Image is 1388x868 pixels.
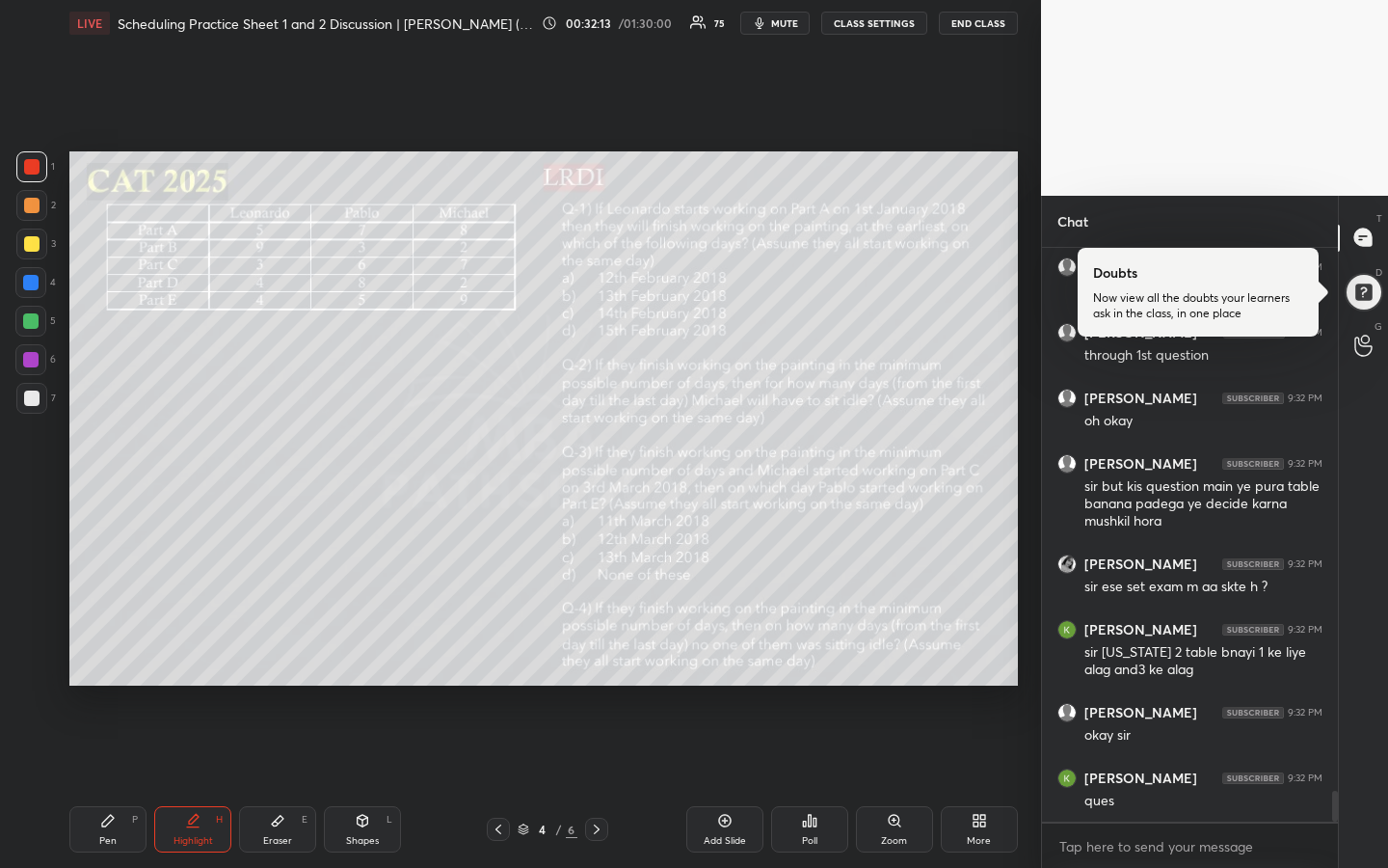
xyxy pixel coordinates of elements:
[1084,556,1197,573] h6: [PERSON_NAME]
[1084,726,1322,746] div: okay sir
[1042,248,1338,823] div: grid
[1223,327,1285,339] img: 4P8fHbbgJtejmAAAAAElFTkSuQmCC
[1222,624,1284,636] img: 4P8fHbbgJtejmAAAAAElFTkSuQmCC
[1058,390,1076,407] img: default.png
[15,306,56,337] div: 5
[16,229,56,259] div: 3
[16,190,56,221] div: 2
[16,383,56,414] div: 7
[1058,621,1076,638] img: thumbnail.jpg
[216,815,223,825] div: H
[263,836,292,846] div: Eraser
[1084,412,1322,431] div: oh okay
[533,824,552,835] div: 4
[939,12,1018,35] button: END CLASS
[173,836,213,846] div: Highlight
[1375,319,1382,334] p: G
[566,821,577,838] div: 6
[1058,455,1076,473] img: default.png
[1084,792,1322,811] div: ques
[1222,773,1284,784] img: 4P8fHbbgJtejmAAAAAElFTkSuQmCC
[1084,578,1322,597] div: sir ese set exam m aa skte h ?
[302,815,307,825] div: E
[1084,477,1322,531] div: sir but kis question main ye pura table banana padega ye decide karna mushkil hora
[99,836,117,846] div: Pen
[1084,390,1197,407] h6: [PERSON_NAME]
[1222,458,1284,470] img: 4P8fHbbgJtejmAAAAAElFTkSuQmCC
[1288,773,1322,784] div: 9:32 PM
[1084,621,1197,638] h6: [PERSON_NAME]
[69,12,110,35] div: LIVE
[1288,707,1322,719] div: 9:32 PM
[15,267,56,298] div: 4
[740,12,810,35] button: mute
[1288,558,1322,570] div: 9:32 PM
[118,14,534,33] h4: Scheduling Practice Sheet 1 and 2 Discussion | [PERSON_NAME] ([DATE])
[714,18,725,28] div: 75
[1084,704,1197,721] h6: [PERSON_NAME]
[387,815,392,825] div: L
[1058,324,1076,341] img: default.png
[1084,770,1197,787] h6: [PERSON_NAME]
[1375,265,1382,280] p: D
[802,836,817,846] div: Poll
[1222,558,1284,570] img: 4P8fHbbgJtejmAAAAAElFTkSuQmCC
[881,836,907,846] div: Zoom
[15,344,56,375] div: 6
[704,836,746,846] div: Add Slide
[1084,346,1322,366] div: through 1st question
[771,16,798,30] span: mute
[1058,704,1076,721] img: default.png
[346,836,379,846] div: Shapes
[1222,707,1284,719] img: 4P8fHbbgJtejmAAAAAElFTkSuQmCC
[16,151,55,182] div: 1
[821,12,927,35] button: CLASS SETTINGS
[1042,196,1104,247] p: Chat
[1288,624,1322,636] div: 9:32 PM
[1289,327,1322,339] div: 9:31 PM
[1058,258,1076,276] img: default.png
[1058,770,1076,787] img: thumbnail.jpg
[967,836,991,846] div: More
[1084,324,1197,341] h6: [PERSON_NAME]
[1288,393,1322,404] div: 9:32 PM
[1058,556,1076,573] img: thumbnail.jpg
[1288,458,1322,470] div: 9:32 PM
[1084,643,1322,680] div: sir [US_STATE] 2 table bnayi 1 ke liye alag and3 ke alag
[556,824,562,835] div: /
[1222,393,1284,404] img: 4P8fHbbgJtejmAAAAAElFTkSuQmCC
[1376,211,1382,226] p: T
[1084,455,1197,473] h6: [PERSON_NAME]
[132,815,138,825] div: P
